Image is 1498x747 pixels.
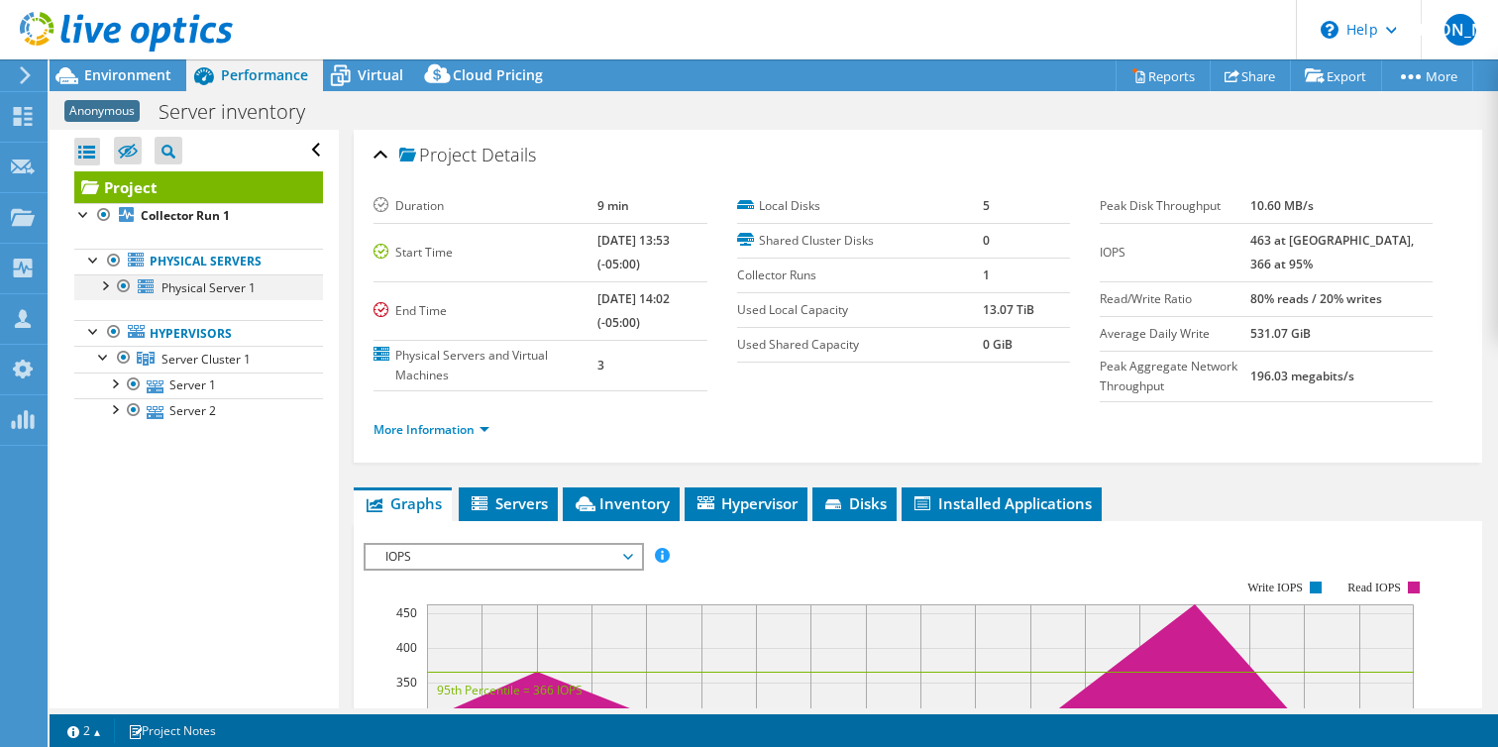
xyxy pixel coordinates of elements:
[1100,324,1251,344] label: Average Daily Write
[1381,60,1473,91] a: More
[375,545,630,569] span: IOPS
[161,351,251,368] span: Server Cluster 1
[74,171,323,203] a: Project
[983,336,1013,353] b: 0 GiB
[1100,243,1251,263] label: IOPS
[983,232,990,249] b: 0
[84,65,171,84] span: Environment
[737,300,984,320] label: Used Local Capacity
[1210,60,1291,91] a: Share
[374,346,597,385] label: Physical Servers and Virtual Machines
[737,231,984,251] label: Shared Cluster Disks
[597,232,670,272] b: [DATE] 13:53 (-05:00)
[64,100,140,122] span: Anonymous
[1250,232,1414,272] b: 463 at [GEOGRAPHIC_DATA], 366 at 95%
[374,243,597,263] label: Start Time
[399,146,477,165] span: Project
[1100,357,1251,396] label: Peak Aggregate Network Throughput
[822,493,887,513] span: Disks
[150,101,336,123] h1: Server inventory
[573,493,670,513] span: Inventory
[597,357,604,373] b: 3
[1248,581,1304,594] text: Write IOPS
[74,373,323,398] a: Server 1
[1250,197,1314,214] b: 10.60 MB/s
[74,320,323,346] a: Hypervisors
[597,290,670,331] b: [DATE] 14:02 (-05:00)
[597,197,629,214] b: 9 min
[161,279,256,296] span: Physical Server 1
[481,143,536,166] span: Details
[396,674,417,691] text: 350
[1444,14,1476,46] span: [PERSON_NAME]
[374,301,597,321] label: End Time
[983,301,1034,318] b: 13.07 TiB
[469,493,548,513] span: Servers
[453,65,543,84] span: Cloud Pricing
[1250,290,1382,307] b: 80% reads / 20% writes
[358,65,403,84] span: Virtual
[1321,21,1338,39] svg: \n
[364,493,442,513] span: Graphs
[396,604,417,621] text: 450
[1100,196,1251,216] label: Peak Disk Throughput
[74,346,323,372] a: Server Cluster 1
[737,335,984,355] label: Used Shared Capacity
[437,682,583,698] text: 95th Percentile = 366 IOPS
[1290,60,1382,91] a: Export
[74,398,323,424] a: Server 2
[737,196,984,216] label: Local Disks
[695,493,798,513] span: Hypervisor
[374,421,489,438] a: More Information
[396,639,417,656] text: 400
[53,718,115,743] a: 2
[74,274,323,300] a: Physical Server 1
[374,196,597,216] label: Duration
[1100,289,1251,309] label: Read/Write Ratio
[114,718,230,743] a: Project Notes
[1348,581,1402,594] text: Read IOPS
[221,65,308,84] span: Performance
[983,197,990,214] b: 5
[1250,368,1354,384] b: 196.03 megabits/s
[141,207,230,224] b: Collector Run 1
[74,249,323,274] a: Physical Servers
[1116,60,1211,91] a: Reports
[1250,325,1311,342] b: 531.07 GiB
[74,203,323,229] a: Collector Run 1
[911,493,1092,513] span: Installed Applications
[737,266,984,285] label: Collector Runs
[983,267,990,283] b: 1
